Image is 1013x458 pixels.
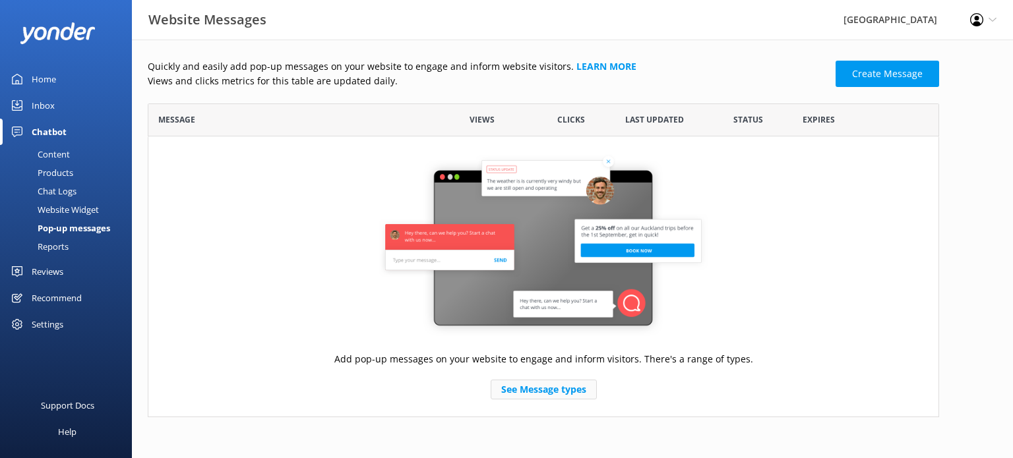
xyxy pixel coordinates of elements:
div: Pop-up messages [8,219,110,237]
div: Inbox [32,92,55,119]
span: Expires [803,113,835,126]
a: Reports [8,237,132,256]
span: Views [470,113,495,126]
div: Chatbot [32,119,67,145]
a: See Message types [491,380,597,399]
div: Recommend [32,285,82,311]
div: Chat Logs [8,182,77,200]
div: grid [148,136,939,416]
div: Reports [8,237,69,256]
p: Quickly and easily add pop-up messages on your website to engage and inform website visitors. [148,59,828,74]
span: Clicks [557,113,585,126]
a: Chat Logs [8,182,132,200]
a: Pop-up messages [8,219,132,237]
a: Products [8,163,132,182]
div: Home [32,66,56,92]
span: Status [733,113,763,126]
a: Learn more [576,60,636,72]
span: Message [158,113,195,126]
div: Help [58,418,77,445]
div: Reviews [32,258,63,285]
h3: Website Messages [148,9,266,30]
div: Support Docs [41,392,94,418]
img: website-message-default [379,153,708,337]
p: Views and clicks metrics for this table are updated daily. [148,74,828,88]
img: yonder-white-logo.png [20,22,96,44]
div: Products [8,163,73,182]
p: Add pop-up messages on your website to engage and inform visitors. There's a range of types. [334,352,753,366]
div: Settings [32,311,63,337]
a: Content [8,145,132,163]
span: Last updated [625,113,684,126]
a: Create Message [836,61,939,87]
div: Website Widget [8,200,99,219]
a: Website Widget [8,200,132,219]
div: Content [8,145,70,163]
